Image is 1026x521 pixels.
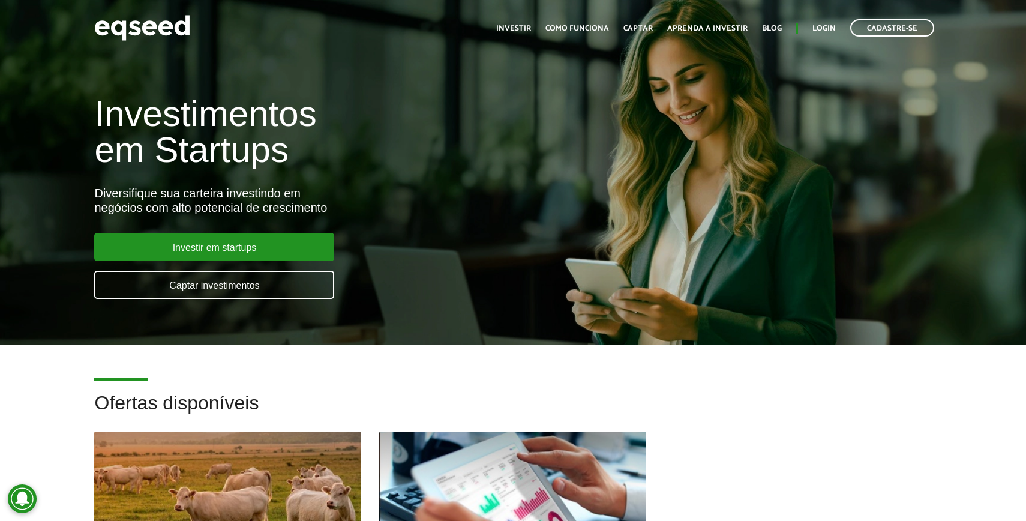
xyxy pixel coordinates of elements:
[94,393,931,432] h2: Ofertas disponíveis
[496,25,531,32] a: Investir
[94,233,334,261] a: Investir em startups
[623,25,653,32] a: Captar
[762,25,782,32] a: Blog
[94,12,190,44] img: EqSeed
[94,186,589,215] div: Diversifique sua carteira investindo em negócios com alto potencial de crescimento
[667,25,748,32] a: Aprenda a investir
[812,25,836,32] a: Login
[545,25,609,32] a: Como funciona
[94,96,589,168] h1: Investimentos em Startups
[850,19,934,37] a: Cadastre-se
[94,271,334,299] a: Captar investimentos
